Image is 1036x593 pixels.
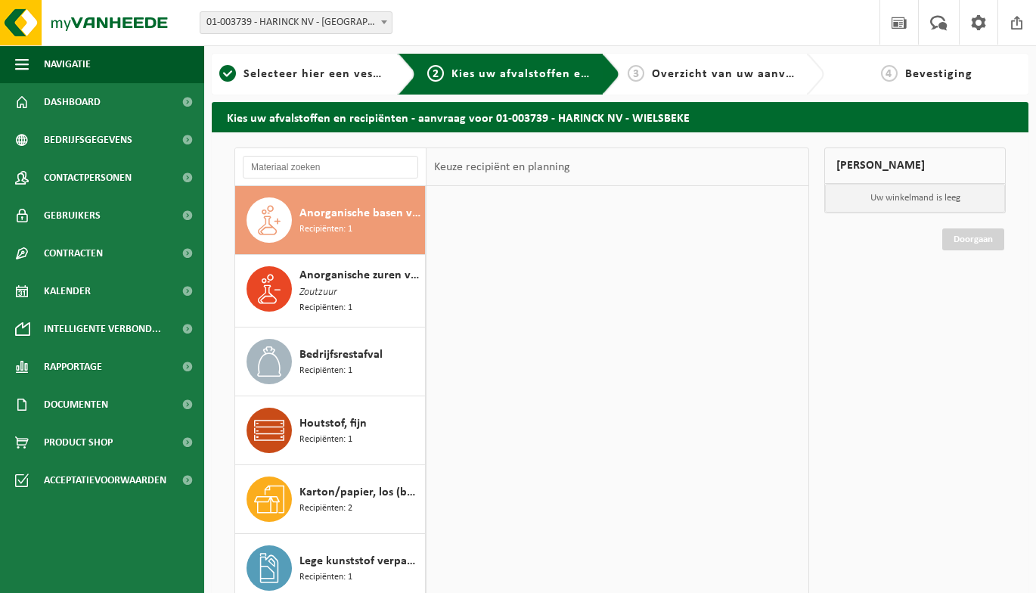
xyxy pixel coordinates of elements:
[942,228,1004,250] a: Doorgaan
[219,65,386,83] a: 1Selecteer hier een vestiging
[299,570,352,585] span: Recipiënten: 1
[426,148,578,186] div: Keuze recipiënt en planning
[299,284,337,301] span: Zoutzuur
[881,65,898,82] span: 4
[299,346,383,364] span: Bedrijfsrestafval
[44,234,103,272] span: Contracten
[299,364,352,378] span: Recipiënten: 1
[299,414,367,433] span: Houtstof, fijn
[299,222,352,237] span: Recipiënten: 1
[44,159,132,197] span: Contactpersonen
[44,272,91,310] span: Kalender
[235,186,426,255] button: Anorganische basen vloeibaar in kleinverpakking Recipiënten: 1
[219,65,236,82] span: 1
[44,310,161,348] span: Intelligente verbond...
[824,147,1006,184] div: [PERSON_NAME]
[652,68,811,80] span: Overzicht van uw aanvraag
[235,396,426,465] button: Houtstof, fijn Recipiënten: 1
[427,65,444,82] span: 2
[299,433,352,447] span: Recipiënten: 1
[200,12,392,33] span: 01-003739 - HARINCK NV - WIELSBEKE
[299,552,421,570] span: Lege kunststof verpakkingen van gevaarlijke stoffen
[44,83,101,121] span: Dashboard
[299,301,352,315] span: Recipiënten: 1
[235,465,426,534] button: Karton/papier, los (bedrijven) Recipiënten: 2
[44,197,101,234] span: Gebruikers
[44,424,113,461] span: Product Shop
[299,204,421,222] span: Anorganische basen vloeibaar in kleinverpakking
[905,68,972,80] span: Bevestiging
[44,45,91,83] span: Navigatie
[200,11,392,34] span: 01-003739 - HARINCK NV - WIELSBEKE
[451,68,659,80] span: Kies uw afvalstoffen en recipiënten
[44,348,102,386] span: Rapportage
[299,501,352,516] span: Recipiënten: 2
[299,266,421,284] span: Anorganische zuren vloeibaar in kleinverpakking
[235,255,426,328] button: Anorganische zuren vloeibaar in kleinverpakking Zoutzuur Recipiënten: 1
[44,121,132,159] span: Bedrijfsgegevens
[628,65,644,82] span: 3
[243,68,407,80] span: Selecteer hier een vestiging
[299,483,421,501] span: Karton/papier, los (bedrijven)
[235,328,426,396] button: Bedrijfsrestafval Recipiënten: 1
[44,461,166,499] span: Acceptatievoorwaarden
[243,156,418,179] input: Materiaal zoeken
[825,184,1005,213] p: Uw winkelmand is leeg
[44,386,108,424] span: Documenten
[212,102,1028,132] h2: Kies uw afvalstoffen en recipiënten - aanvraag voor 01-003739 - HARINCK NV - WIELSBEKE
